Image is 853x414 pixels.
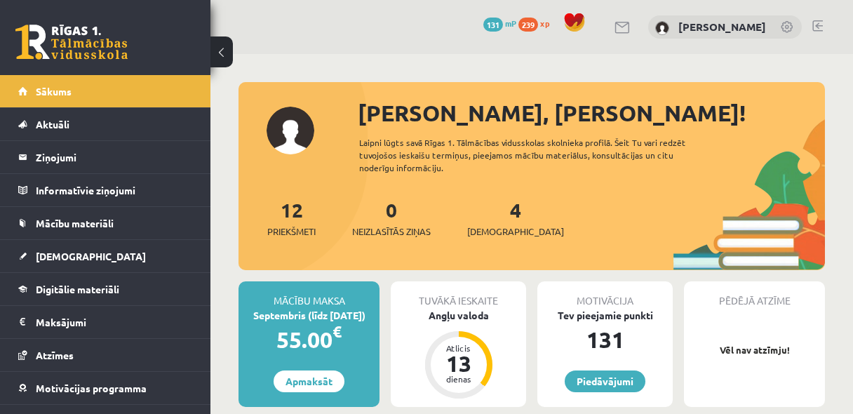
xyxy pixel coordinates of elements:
a: 12Priekšmeti [267,197,316,239]
legend: Maksājumi [36,306,193,338]
div: Septembris (līdz [DATE]) [239,308,380,323]
legend: Informatīvie ziņojumi [36,174,193,206]
div: Angļu valoda [391,308,526,323]
a: [PERSON_NAME] [678,20,766,34]
span: mP [505,18,516,29]
div: Tev pieejamie punkti [537,308,673,323]
div: Atlicis [438,344,480,352]
a: Aktuāli [18,108,193,140]
span: [DEMOGRAPHIC_DATA] [467,225,564,239]
span: Sākums [36,85,72,98]
img: Anastasija Smirnova [655,21,669,35]
span: Digitālie materiāli [36,283,119,295]
legend: Ziņojumi [36,141,193,173]
div: Mācību maksa [239,281,380,308]
span: Priekšmeti [267,225,316,239]
div: [PERSON_NAME], [PERSON_NAME]! [358,96,825,130]
a: Atzīmes [18,339,193,371]
span: 131 [483,18,503,32]
a: Motivācijas programma [18,372,193,404]
p: Vēl nav atzīmju! [691,343,818,357]
div: Motivācija [537,281,673,308]
a: Angļu valoda Atlicis 13 dienas [391,308,526,401]
a: [DEMOGRAPHIC_DATA] [18,240,193,272]
a: Maksājumi [18,306,193,338]
span: Mācību materiāli [36,217,114,229]
a: Sākums [18,75,193,107]
a: Digitālie materiāli [18,273,193,305]
a: 4[DEMOGRAPHIC_DATA] [467,197,564,239]
a: 239 xp [518,18,556,29]
a: 0Neizlasītās ziņas [352,197,431,239]
div: 55.00 [239,323,380,356]
span: Aktuāli [36,118,69,131]
a: Mācību materiāli [18,207,193,239]
div: Tuvākā ieskaite [391,281,526,308]
div: 13 [438,352,480,375]
a: Apmaksāt [274,370,344,392]
div: Laipni lūgts savā Rīgas 1. Tālmācības vidusskolas skolnieka profilā. Šeit Tu vari redzēt tuvojošo... [359,136,711,174]
span: Motivācijas programma [36,382,147,394]
span: Atzīmes [36,349,74,361]
span: [DEMOGRAPHIC_DATA] [36,250,146,262]
a: 131 mP [483,18,516,29]
a: Ziņojumi [18,141,193,173]
a: Rīgas 1. Tālmācības vidusskola [15,25,128,60]
span: Neizlasītās ziņas [352,225,431,239]
a: Piedāvājumi [565,370,645,392]
span: € [333,321,342,342]
div: 131 [537,323,673,356]
a: Informatīvie ziņojumi [18,174,193,206]
span: 239 [518,18,538,32]
div: dienas [438,375,480,383]
span: xp [540,18,549,29]
div: Pēdējā atzīme [684,281,825,308]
